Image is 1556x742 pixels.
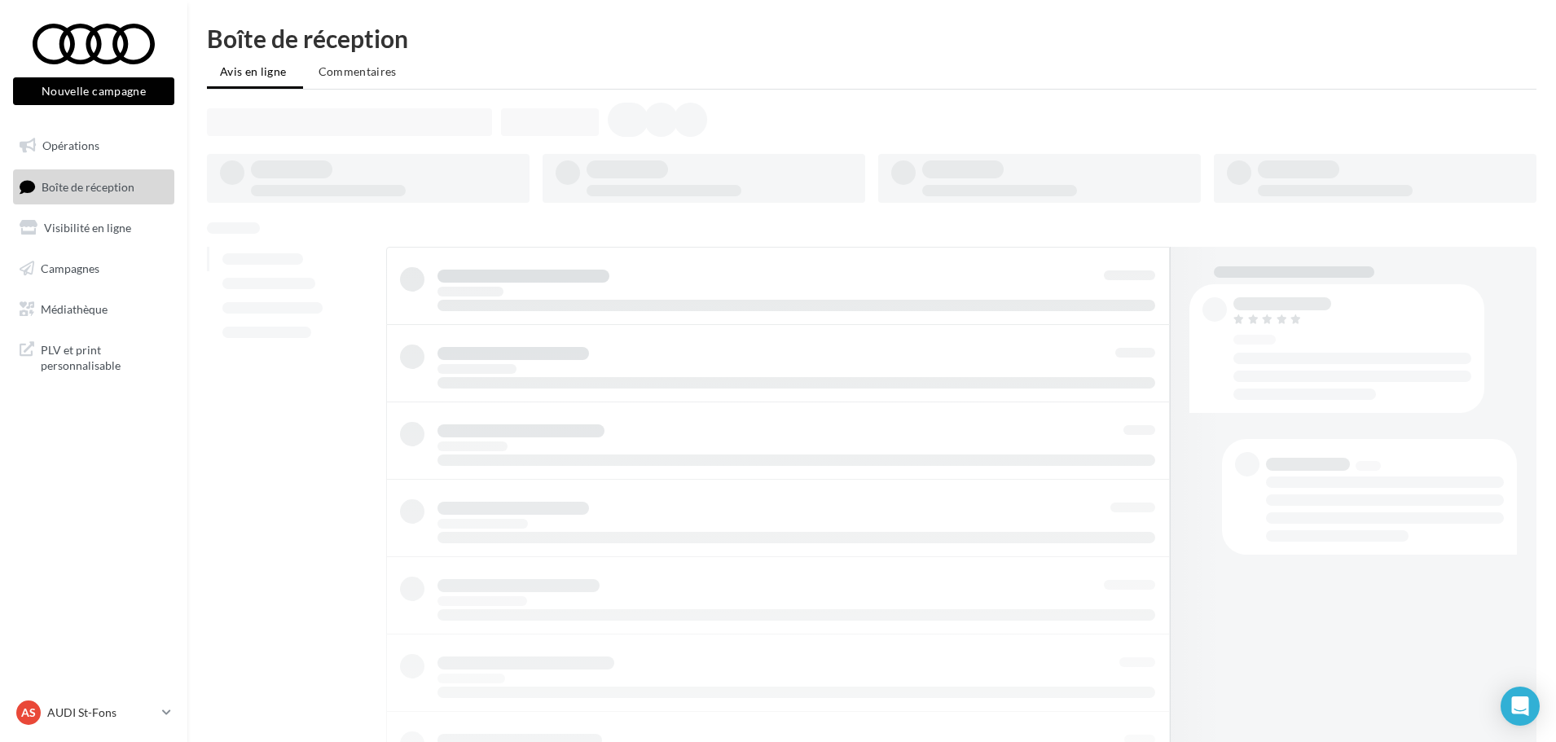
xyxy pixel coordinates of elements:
[47,705,156,721] p: AUDI St-Fons
[44,221,131,235] span: Visibilité en ligne
[21,705,36,721] span: AS
[10,332,178,380] a: PLV et print personnalisable
[10,252,178,286] a: Campagnes
[319,64,397,78] span: Commentaires
[13,77,174,105] button: Nouvelle campagne
[1501,687,1540,726] div: Open Intercom Messenger
[41,261,99,275] span: Campagnes
[41,339,168,374] span: PLV et print personnalisable
[10,211,178,245] a: Visibilité en ligne
[10,292,178,327] a: Médiathèque
[42,138,99,152] span: Opérations
[10,129,178,163] a: Opérations
[13,697,174,728] a: AS AUDI St-Fons
[207,26,1536,50] div: Boîte de réception
[42,179,134,193] span: Boîte de réception
[10,169,178,204] a: Boîte de réception
[41,301,108,315] span: Médiathèque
